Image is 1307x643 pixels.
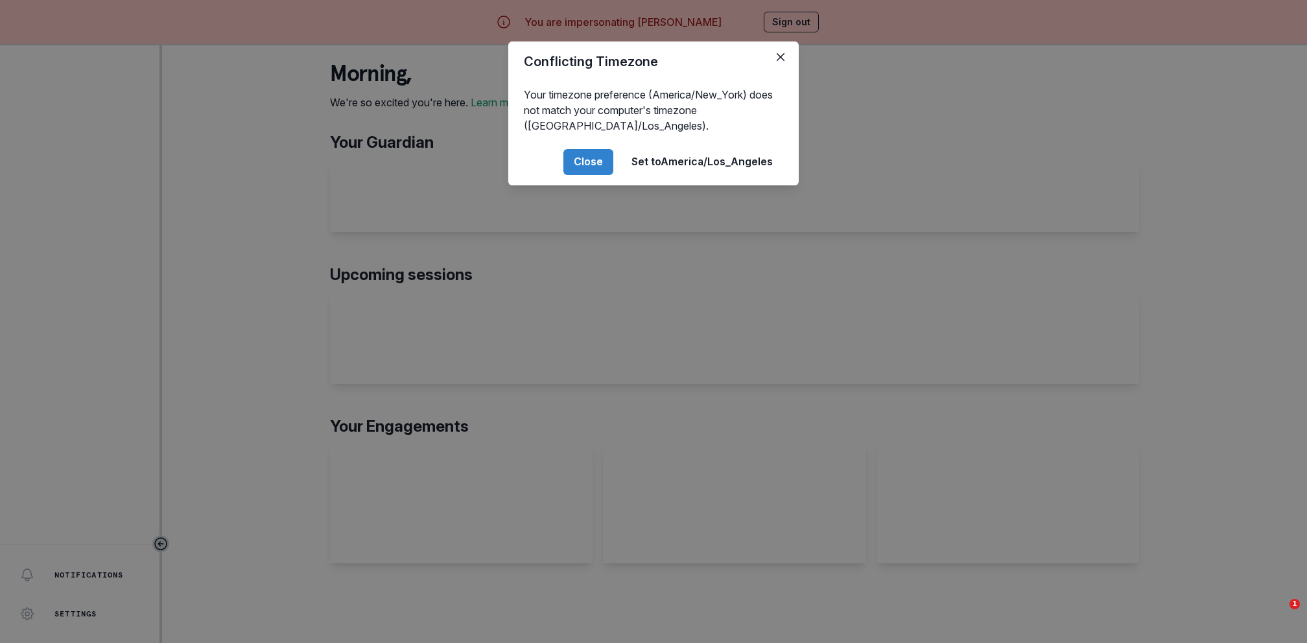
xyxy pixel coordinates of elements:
button: Close [770,47,791,67]
span: 1 [1289,599,1300,609]
header: Conflicting Timezone [508,41,799,82]
div: Your timezone preference (America/New_York) does not match your computer's timezone ([GEOGRAPHIC_... [508,82,799,139]
iframe: Intercom live chat [1263,599,1294,630]
button: Set toAmerica/Los_Angeles [621,149,783,175]
button: Close [563,149,613,175]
